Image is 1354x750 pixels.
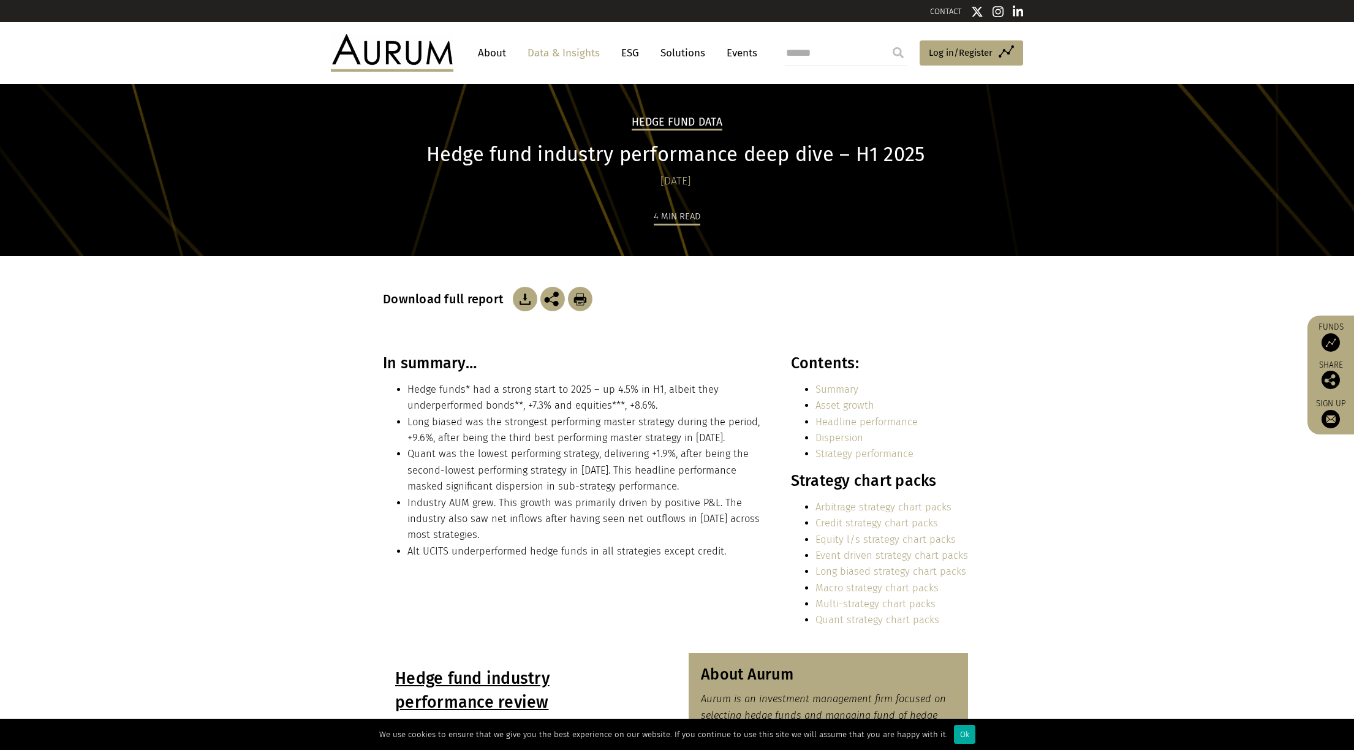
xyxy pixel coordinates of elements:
[993,6,1004,18] img: Instagram icon
[383,292,510,306] h3: Download full report
[1314,398,1348,428] a: Sign up
[954,725,975,744] div: Ok
[815,448,913,460] a: Strategy performance
[815,566,966,577] a: Long biased strategy chart packs
[615,42,645,64] a: ESG
[1314,322,1348,352] a: Funds
[407,382,764,414] li: Hedge funds* had a strong start to 2025 – up 4.5% in H1, albeit they underperformed bonds**, +7.3...
[815,432,863,444] a: Dispersion
[472,42,512,64] a: About
[331,34,453,71] img: Aurum
[815,517,938,529] a: Credit strategy chart packs
[815,416,918,428] a: Headline performance
[407,446,764,494] li: Quant was the lowest performing strategy, delivering +1.9%, after being the second-lowest perform...
[654,42,711,64] a: Solutions
[1013,6,1024,18] img: Linkedin icon
[815,582,939,594] a: Macro strategy chart packs
[540,287,565,311] img: Share this post
[521,42,606,64] a: Data & Insights
[815,614,939,626] a: Quant strategy chart packs
[815,384,858,395] a: Summary
[930,7,962,16] a: CONTACT
[886,40,910,65] input: Submit
[920,40,1023,66] a: Log in/Register
[701,665,956,684] h3: About Aurum
[383,354,764,373] h3: In summary…
[1322,371,1340,389] img: Share this post
[1322,333,1340,352] img: Access Funds
[632,116,722,131] h2: Hedge Fund Data
[383,143,968,167] h1: Hedge fund industry performance deep dive – H1 2025
[654,209,700,225] div: 4 min read
[407,414,764,447] li: Long biased was the strongest performing master strategy during the period, +9.6%, after being th...
[568,287,592,311] img: Download Article
[815,598,936,610] a: Multi-strategy chart packs
[791,472,968,490] h3: Strategy chart packs
[1322,410,1340,428] img: Sign up to our newsletter
[815,400,874,411] a: Asset growth
[383,173,968,190] div: [DATE]
[815,534,956,545] a: Equity l/s strategy chart packs
[720,42,757,64] a: Events
[407,544,764,559] li: Alt UCITS underperformed hedge funds in all strategies except credit.
[815,501,951,513] a: Arbitrage strategy chart packs
[929,45,993,60] span: Log in/Register
[791,354,968,373] h3: Contents:
[395,669,550,712] u: Hedge fund industry performance review
[513,287,537,311] img: Download Article
[407,495,764,544] li: Industry AUM grew. This growth was primarily driven by positive P&L. The industry also saw net in...
[971,6,983,18] img: Twitter icon
[815,550,968,561] a: Event driven strategy chart packs
[1314,361,1348,389] div: Share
